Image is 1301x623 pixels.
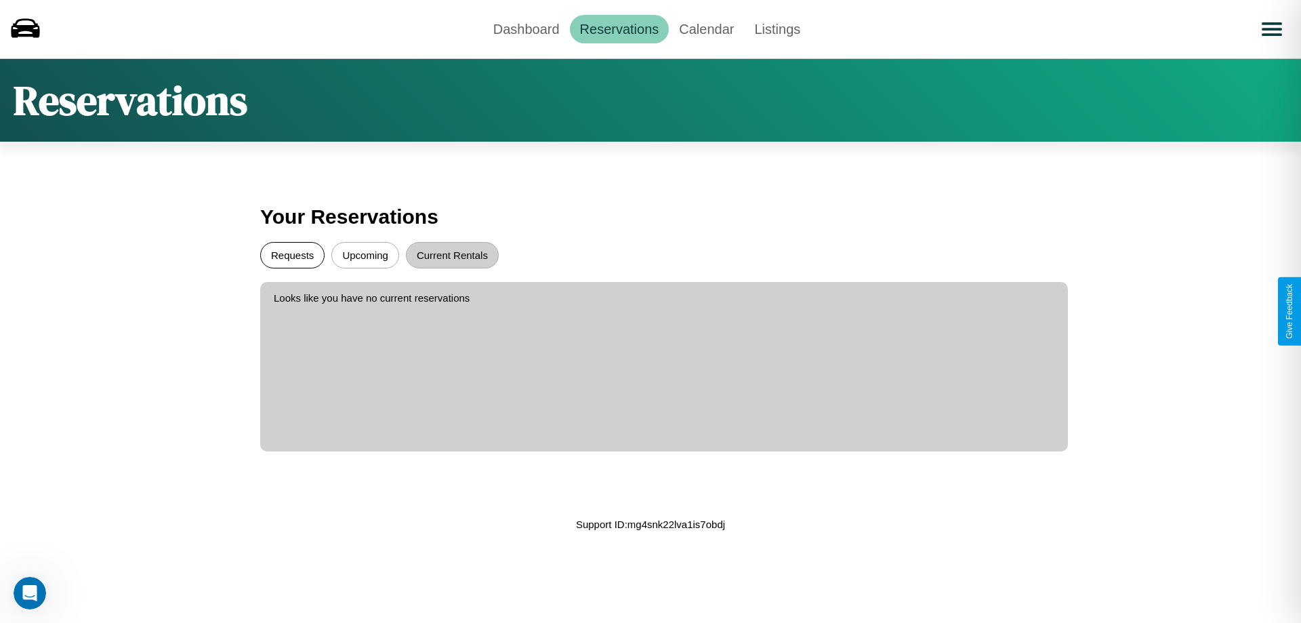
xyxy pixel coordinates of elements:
p: Support ID: mg4snk22lva1is7obdj [576,515,725,534]
button: Requests [260,242,325,268]
a: Dashboard [483,15,570,43]
iframe: Intercom live chat [14,577,46,609]
h3: Your Reservations [260,199,1041,235]
a: Listings [744,15,810,43]
button: Open menu [1253,10,1291,48]
a: Calendar [669,15,744,43]
h1: Reservations [14,73,247,128]
p: Looks like you have no current reservations [274,289,1054,307]
button: Current Rentals [406,242,499,268]
div: Give Feedback [1285,284,1294,339]
a: Reservations [570,15,669,43]
button: Upcoming [331,242,399,268]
